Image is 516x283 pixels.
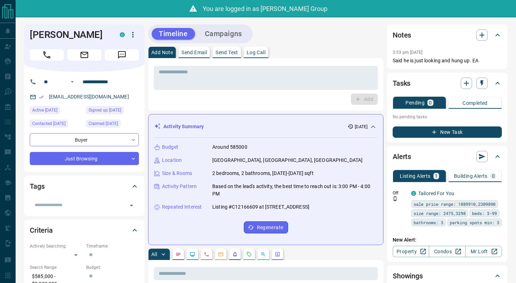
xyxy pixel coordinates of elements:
a: Tailored For You [418,191,454,196]
p: Building Alerts [454,174,488,179]
p: 2 bedrooms, 2 bathrooms, [DATE]-[DATE] sqft [212,170,314,177]
p: Activity Pattern [162,183,197,190]
span: You are logged in as [PERSON_NAME] Group [203,5,327,12]
button: New Task [393,126,502,138]
h2: Showings [393,270,423,282]
p: Add Note [151,50,173,55]
p: 3:53 pm [DATE] [393,50,423,55]
p: New Alert: [393,236,502,244]
h2: Criteria [30,225,53,236]
p: Location [162,157,182,164]
span: sale price range: 1889910,2309890 [414,200,495,208]
div: Activity Summary[DATE] [154,120,377,133]
svg: Listing Alerts [232,251,238,257]
span: Email [67,49,101,61]
p: Log Call [247,50,265,55]
p: Completed [462,101,488,106]
p: Search Range: [30,264,83,271]
p: Size & Rooms [162,170,192,177]
span: Claimed [DATE] [89,120,118,127]
span: Active [DATE] [32,107,57,114]
span: size range: 2475,3298 [414,210,466,217]
h2: Alerts [393,151,411,162]
p: 0 [429,100,432,105]
p: Actively Searching: [30,243,83,249]
div: Fri Aug 08 2025 [86,106,139,116]
span: bathrooms: 3 [414,219,443,226]
h2: Tasks [393,78,410,89]
span: Message [105,49,139,61]
div: Notes [393,27,502,44]
div: Criteria [30,222,139,239]
div: Just Browsing [30,152,139,165]
svg: Notes [175,251,181,257]
p: Listing #C12166609 at [STREET_ADDRESS] [212,203,309,211]
span: Contacted [DATE] [32,120,66,127]
button: Timeline [152,28,195,40]
p: Budget [162,143,178,151]
p: [GEOGRAPHIC_DATA], [GEOGRAPHIC_DATA], [GEOGRAPHIC_DATA] [212,157,363,164]
svg: Emails [218,251,224,257]
div: condos.ca [120,32,125,37]
div: Fri Aug 08 2025 [30,106,83,116]
svg: Calls [204,251,209,257]
span: Signed up [DATE] [89,107,121,114]
div: condos.ca [411,191,416,196]
p: Repeated Interest [162,203,202,211]
p: Send Text [215,50,238,55]
button: Regenerate [244,221,288,233]
div: Fri Aug 08 2025 [30,120,83,130]
div: Alerts [393,148,502,165]
svg: Opportunities [260,251,266,257]
p: Said he is just looking and hung up. EA [393,57,502,64]
p: All [151,252,157,257]
svg: Push Notification Only [393,196,398,201]
p: 0 [492,174,495,179]
p: [DATE] [355,124,368,130]
button: Open [68,78,77,86]
span: parking spots min: 3 [450,219,499,226]
div: Buyer [30,133,139,146]
svg: Lead Browsing Activity [190,251,195,257]
svg: Requests [246,251,252,257]
svg: Agent Actions [275,251,280,257]
div: Tags [30,178,139,195]
div: Tasks [393,75,502,92]
p: Pending [405,100,425,105]
p: Off [393,190,407,196]
h1: [PERSON_NAME] [30,29,109,40]
a: [EMAIL_ADDRESS][DOMAIN_NAME] [49,94,129,100]
span: Call [30,49,64,61]
a: Property [393,246,429,257]
h2: Notes [393,29,411,41]
p: Timeframe: [86,243,139,249]
span: beds: 3-99 [472,210,497,217]
a: Mr.Loft [465,246,502,257]
a: Condos [429,246,465,257]
p: Activity Summary [163,123,204,130]
p: No pending tasks [393,112,502,122]
button: Open [127,200,136,210]
p: Listing Alerts [400,174,431,179]
svg: Email Verified [39,95,44,100]
button: Campaigns [198,28,249,40]
p: Based on the lead's activity, the best time to reach out is: 3:00 PM - 4:00 PM [212,183,377,198]
p: Send Email [181,50,207,55]
div: Fri Aug 08 2025 [86,120,139,130]
p: 1 [435,174,438,179]
h2: Tags [30,181,44,192]
p: Around 585000 [212,143,247,151]
p: Budget: [86,264,139,271]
